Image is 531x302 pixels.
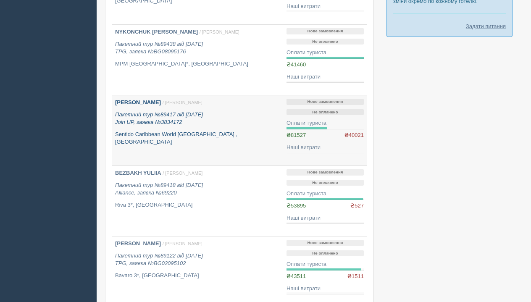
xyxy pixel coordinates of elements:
a: BEZBAKH YULIIA / [PERSON_NAME] Пакетний тур №89418 від [DATE]Alliance, заявка №69220 Riva 3*, [GE... [112,166,283,236]
div: Наші витрати [287,3,364,11]
p: Не оплачено [287,109,364,116]
b: NYKONCHUK [PERSON_NAME] [115,29,198,35]
span: / [PERSON_NAME] [163,171,202,176]
p: Не оплачено [287,39,364,45]
div: Оплати туриста [287,119,364,127]
a: [PERSON_NAME] / [PERSON_NAME] Пакетний тур №89417 від [DATE]Join UP, заявка №3834172 Sentido Cari... [112,95,283,165]
i: Пакетний тур №89122 від [DATE] TPG, заявка №BG02095102 [115,252,203,267]
p: Sentido Caribbean World [GEOGRAPHIC_DATA] , [GEOGRAPHIC_DATA] [115,131,280,146]
span: ₴1511 [347,273,364,281]
span: / [PERSON_NAME] [163,241,202,246]
div: Наші витрати [287,73,364,81]
span: ₴53895 [287,202,306,209]
b: [PERSON_NAME] [115,99,161,105]
p: Нове замовлення [287,99,364,105]
span: / [PERSON_NAME] [200,29,239,34]
span: / [PERSON_NAME] [163,100,202,105]
div: Наші витрати [287,144,364,152]
p: Нове замовлення [287,28,364,34]
i: Пакетний тур №89438 від [DATE] TPG, заявка №BG08095176 [115,41,203,55]
a: Задати питання [466,22,506,30]
b: BEZBAKH YULIIA [115,170,161,176]
div: Оплати туриста [287,49,364,57]
i: Пакетний тур №89418 від [DATE] Alliance, заявка №69220 [115,182,203,196]
p: MPM [GEOGRAPHIC_DATA]*, [GEOGRAPHIC_DATA] [115,60,280,68]
div: Оплати туриста [287,260,364,268]
p: Нове замовлення [287,169,364,176]
span: ₴40021 [344,131,364,139]
div: Наші витрати [287,285,364,293]
span: ₴41460 [287,61,306,68]
span: ₴43511 [287,273,306,279]
span: ₴527 [350,202,364,210]
p: Не оплачено [287,180,364,186]
div: Оплати туриста [287,190,364,198]
p: Riva 3*, [GEOGRAPHIC_DATA] [115,201,280,209]
i: Пакетний тур №89417 від [DATE] Join UP, заявка №3834172 [115,111,203,126]
p: Не оплачено [287,250,364,257]
p: Bavaro 3*, [GEOGRAPHIC_DATA] [115,272,280,280]
div: Наші витрати [287,214,364,222]
b: [PERSON_NAME] [115,240,161,247]
span: ₴81527 [287,132,306,138]
p: Нове замовлення [287,240,364,246]
a: NYKONCHUK [PERSON_NAME] / [PERSON_NAME] Пакетний тур №89438 від [DATE]TPG, заявка №BG08095176 MPM... [112,25,283,95]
